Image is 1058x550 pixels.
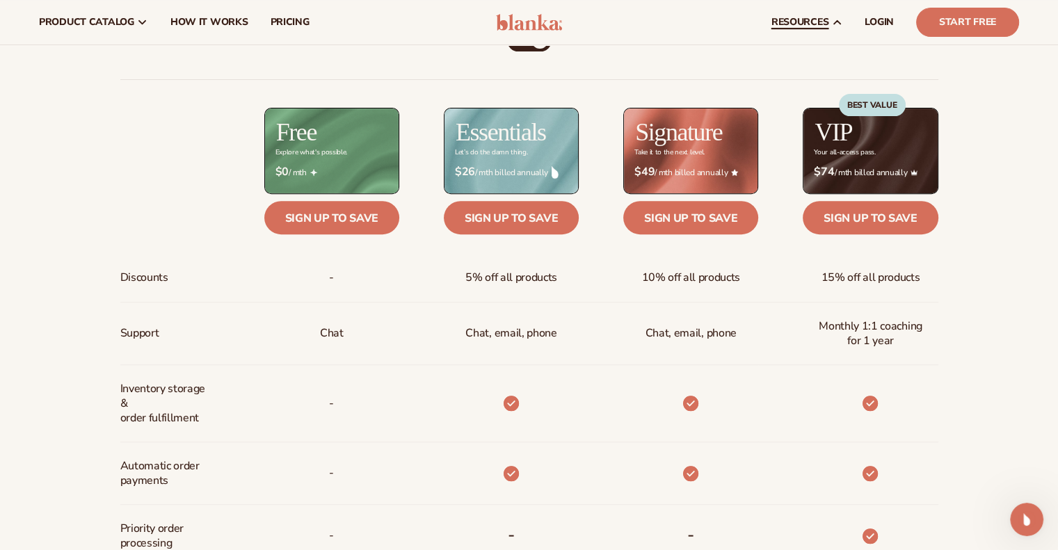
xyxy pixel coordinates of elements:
[1010,503,1043,536] iframe: Intercom live chat
[687,524,694,546] b: -
[641,265,740,291] span: 10% off all products
[444,201,579,234] a: Sign up to save
[814,165,834,179] strong: $74
[839,94,906,116] div: BEST VALUE
[814,314,927,354] span: Monthly 1:1 coaching for 1 year
[329,265,334,291] span: -
[916,8,1019,37] a: Start Free
[455,165,568,179] span: / mth billed annually
[275,165,289,179] strong: $0
[821,265,920,291] span: 15% off all products
[911,169,917,176] img: Crown_2d87c031-1b5a-4345-8312-a4356ddcde98.png
[508,524,515,546] b: -
[465,265,557,291] span: 5% off all products
[270,17,309,28] span: pricing
[803,108,937,193] img: VIP_BG_199964bd-3653-43bc-8a67-789d2d7717b9.jpg
[329,391,334,416] p: -
[170,17,248,28] span: How It Works
[731,169,738,175] img: Star_6.png
[265,108,399,193] img: free_bg.png
[552,166,559,179] img: drop.png
[120,265,168,291] span: Discounts
[455,149,527,156] div: Let’s do the damn thing.
[624,108,758,193] img: Signature_BG_eeb718c8-65ac-49e3-a4e5-327c6aa73146.jpg
[646,321,737,346] span: Chat, email, phone
[634,149,705,156] div: Take it to the next level.
[320,321,344,346] p: Chat
[329,460,334,486] span: -
[803,201,938,234] a: Sign up to save
[275,165,388,179] span: / mth
[865,17,894,28] span: LOGIN
[634,165,655,179] strong: $49
[634,165,747,179] span: / mth billed annually
[455,165,475,179] strong: $26
[275,149,347,156] div: Explore what's possible.
[39,17,134,28] span: product catalog
[635,120,722,145] h2: Signature
[329,523,334,549] span: -
[276,120,316,145] h2: Free
[496,14,562,31] img: logo
[310,169,317,176] img: Free_Icon_bb6e7c7e-73f8-44bd-8ed0-223ea0fc522e.png
[444,108,578,193] img: Essentials_BG_9050f826-5aa9-47d9-a362-757b82c62641.jpg
[559,34,641,47] div: billed Yearly
[814,149,875,156] div: Your all-access pass.
[120,453,213,494] span: Automatic order payments
[465,321,556,346] p: Chat, email, phone
[623,201,758,234] a: Sign up to save
[120,376,213,430] span: Inventory storage & order fulfillment
[771,17,828,28] span: resources
[120,321,159,346] span: Support
[456,120,546,145] h2: Essentials
[264,201,399,234] a: Sign up to save
[814,165,927,179] span: / mth billed annually
[406,34,499,47] div: Billed Monthly
[815,120,852,145] h2: VIP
